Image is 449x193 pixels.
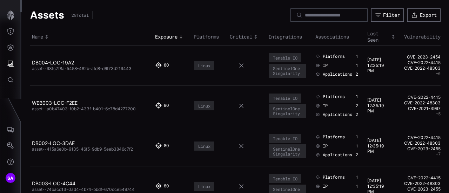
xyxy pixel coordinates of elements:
a: CVE-2022-4415 [400,135,441,140]
span: IP [323,63,328,68]
a: WEB003-LOC-F2EE [32,100,78,106]
div: Linux [198,63,210,68]
div: Toggle sort direction [230,34,265,40]
div: Tenable IO [273,96,297,101]
span: Applications [323,152,352,158]
div: Filter [383,12,400,18]
a: CVE-2022-48303 [400,100,441,106]
a: CVE-2022-4415 [400,95,441,100]
div: Toggle sort direction [155,34,190,40]
div: 2 [356,71,358,77]
span: Platforms [323,174,345,180]
span: Applications [323,71,352,77]
button: +7 [436,151,441,157]
div: Toggle sort direction [367,30,397,43]
a: DB003-LOC-4C44 [32,180,75,186]
span: asset--a0b47403-f0b2-433f-b401-6e78d4277200 [32,106,136,111]
a: CVE-2023-2455 [400,186,441,192]
div: 2 [356,112,358,117]
div: 1 [356,174,358,180]
a: CVE-2022-48303 [400,66,441,71]
a: DB002-LOC-3DAE [32,140,75,146]
div: 1 [356,54,358,59]
div: Linux [198,103,210,108]
th: Platforms [192,29,228,45]
div: Toggle sort direction [32,34,152,40]
a: CVE-2023-2454 [400,54,441,60]
div: Linux [198,144,210,149]
span: IP [323,184,328,189]
a: DB004-LOC-19A2 [32,60,74,66]
div: SentinelOne Singularity [273,106,302,116]
div: 28 Total [72,13,89,17]
span: Platforms [323,94,345,99]
div: 2 [356,152,358,158]
span: asset--93fc7f8a-5458-482b-afd8-d6f73d219443 [32,66,132,71]
div: SentinelOne Singularity [273,66,302,76]
a: CVE-2022-48303 [400,181,441,186]
div: SentinelOne Singularity [273,146,302,156]
div: 1 [356,94,358,99]
div: 2 [356,103,358,109]
button: +6 [436,71,441,76]
a: CVE-2023-2455 [400,146,441,152]
a: CVE-2021-3997 [400,106,441,111]
a: CVE-2022-48303 [400,140,441,146]
button: +5 [436,111,441,117]
span: asset--74bacd13-0ad4-4b74-bbdf-670dce549744 [32,187,135,192]
div: 1 [356,143,358,149]
div: 1 [356,63,358,68]
div: Linux [198,184,210,189]
a: CVE-2022-4415 [400,60,441,66]
div: 80 [164,62,169,69]
button: Filter [371,8,404,22]
div: 1 [356,184,358,189]
th: Associations [314,29,366,45]
button: SA [0,170,21,186]
span: SA [7,174,14,182]
span: Platforms [323,54,345,59]
div: 1 [356,134,358,140]
div: Tenable IO [273,136,297,141]
a: CVE-2022-4415 [400,175,441,181]
span: asset--415a6e0b-9135-46f5-9db9-5eeb3846c7f2 [32,146,133,152]
div: Tenable IO [273,176,297,181]
th: Vulnerability [398,29,441,45]
div: 80 [164,183,169,189]
span: IP [323,143,328,149]
div: 80 [164,103,169,109]
span: Platforms [323,134,345,140]
span: Applications [323,112,352,117]
h1: Assets [30,9,64,21]
div: Tenable IO [273,55,297,60]
th: Integrations [267,29,314,45]
time: [DATE] 12:35:19 PM [367,138,384,154]
button: Export [407,8,441,22]
time: [DATE] 12:35:19 PM [367,57,384,73]
time: [DATE] 12:35:19 PM [367,97,384,113]
div: 80 [164,143,169,149]
span: IP [323,103,328,109]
